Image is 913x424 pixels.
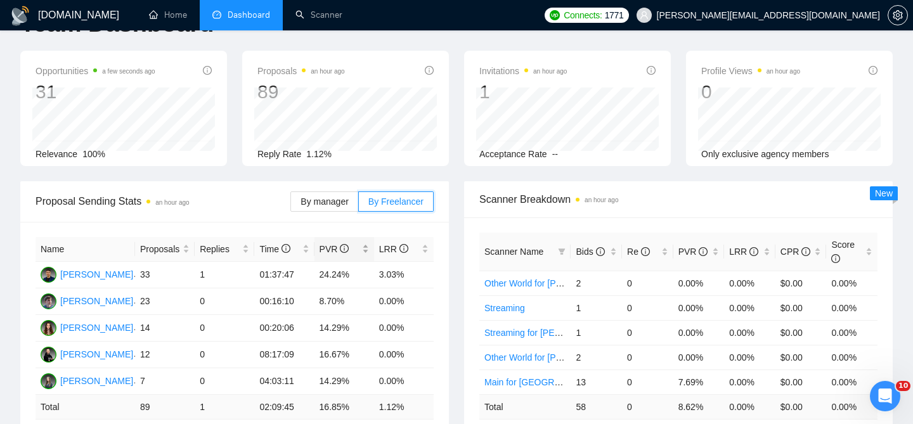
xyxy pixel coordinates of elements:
img: OL [41,373,56,389]
td: 0.00% [673,345,725,369]
span: Acceptance Rate [479,149,547,159]
a: Streaming [484,303,525,313]
td: 0 [622,345,673,369]
span: Score [831,240,855,264]
div: 31 [36,80,155,104]
div: 1 [479,80,567,104]
span: Scanner Breakdown [479,191,877,207]
span: Bids [576,247,604,257]
td: 0.00% [826,369,877,394]
td: 14.29% [314,368,374,395]
button: setting [888,5,908,25]
td: Total [479,394,571,419]
a: Main for [GEOGRAPHIC_DATA] [484,377,611,387]
time: an hour ago [767,68,800,75]
td: 0.00 % [826,394,877,419]
time: an hour ago [533,68,567,75]
td: 0 [622,369,673,394]
span: Dashboard [228,10,270,20]
span: 1.12% [306,149,332,159]
td: 0 [195,342,254,368]
span: setting [888,10,907,20]
td: 13 [571,369,622,394]
th: Proposals [135,237,195,262]
td: 0.00 % [724,394,775,419]
a: searchScanner [295,10,342,20]
td: 1 [195,262,254,288]
td: 0.00% [724,345,775,369]
td: 0 [622,295,673,320]
td: 0.00% [826,345,877,369]
td: 0 [195,315,254,342]
td: $0.00 [775,320,827,345]
span: info-circle [399,244,408,253]
td: 0.00% [826,320,877,345]
span: info-circle [869,66,877,75]
span: Profile Views [701,63,800,79]
td: Total [36,395,135,420]
td: 8.70% [314,288,374,315]
td: $ 0.00 [775,394,827,419]
div: 89 [257,80,345,104]
img: YZ [41,293,56,309]
td: 0.00% [826,295,877,320]
td: 24.24% [314,262,374,288]
td: 1 [195,395,254,420]
a: OL[PERSON_NAME] [41,375,133,385]
span: 1771 [605,8,624,22]
img: upwork-logo.png [550,10,560,20]
span: -- [552,149,558,159]
time: an hour ago [155,199,189,206]
td: 7 [135,368,195,395]
div: [PERSON_NAME] [60,294,133,308]
td: 01:37:47 [254,262,314,288]
span: Time [259,244,290,254]
td: 1.12 % [374,395,434,420]
div: [PERSON_NAME] [60,374,133,388]
td: 23 [135,288,195,315]
td: 0.00% [673,271,725,295]
td: 14.29% [314,315,374,342]
td: 0 [622,394,673,419]
time: a few seconds ago [102,68,155,75]
td: 0.00% [374,288,434,315]
td: $0.00 [775,271,827,295]
img: VS [41,267,56,283]
img: EZ [41,347,56,363]
td: 33 [135,262,195,288]
td: 89 [135,395,195,420]
span: info-circle [647,66,656,75]
span: New [875,188,893,198]
td: $0.00 [775,369,827,394]
td: $0.00 [775,345,827,369]
div: [PERSON_NAME] [60,347,133,361]
td: 08:17:09 [254,342,314,368]
span: By Freelancer [368,196,424,207]
span: Invitations [479,63,567,79]
span: Connects: [564,8,602,22]
td: 0.00% [673,320,725,345]
td: 0.00% [826,271,877,295]
a: homeHome [149,10,187,20]
span: PVR [320,244,349,254]
a: VS[PERSON_NAME] [41,269,133,279]
td: 2 [571,345,622,369]
td: 16.85 % [314,395,374,420]
td: 04:03:11 [254,368,314,395]
span: user [640,11,649,20]
td: 02:09:45 [254,395,314,420]
a: Streaming for [PERSON_NAME] [484,328,613,338]
td: 2 [571,271,622,295]
div: [PERSON_NAME] [60,321,133,335]
span: info-circle [641,247,650,256]
td: 58 [571,394,622,419]
span: LRR [729,247,758,257]
span: info-circle [699,247,708,256]
time: an hour ago [585,196,618,203]
th: Replies [195,237,254,262]
span: Relevance [36,149,77,159]
span: Only exclusive agency members [701,149,829,159]
span: By manager [301,196,348,207]
span: info-circle [801,247,810,256]
span: Scanner Name [484,247,543,257]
